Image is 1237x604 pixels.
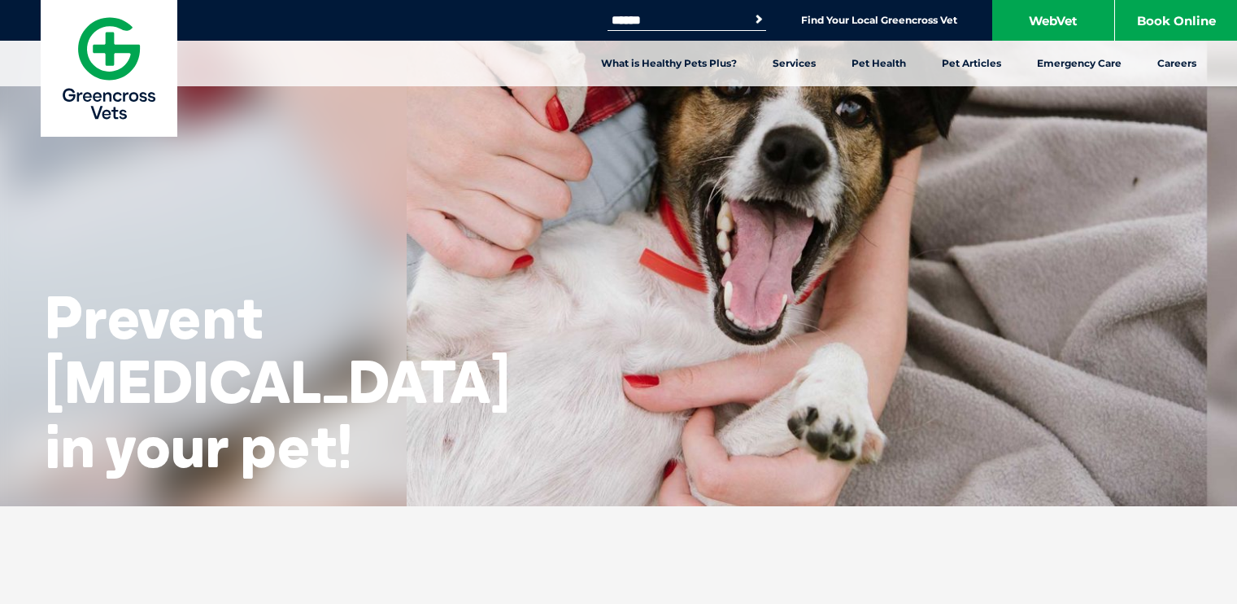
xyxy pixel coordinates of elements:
[1019,41,1139,86] a: Emergency Care
[45,285,510,479] h2: Prevent [MEDICAL_DATA] in your pet!
[751,11,767,28] button: Search
[755,41,834,86] a: Services
[583,41,755,86] a: What is Healthy Pets Plus?
[924,41,1019,86] a: Pet Articles
[801,14,957,27] a: Find Your Local Greencross Vet
[1139,41,1214,86] a: Careers
[834,41,924,86] a: Pet Health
